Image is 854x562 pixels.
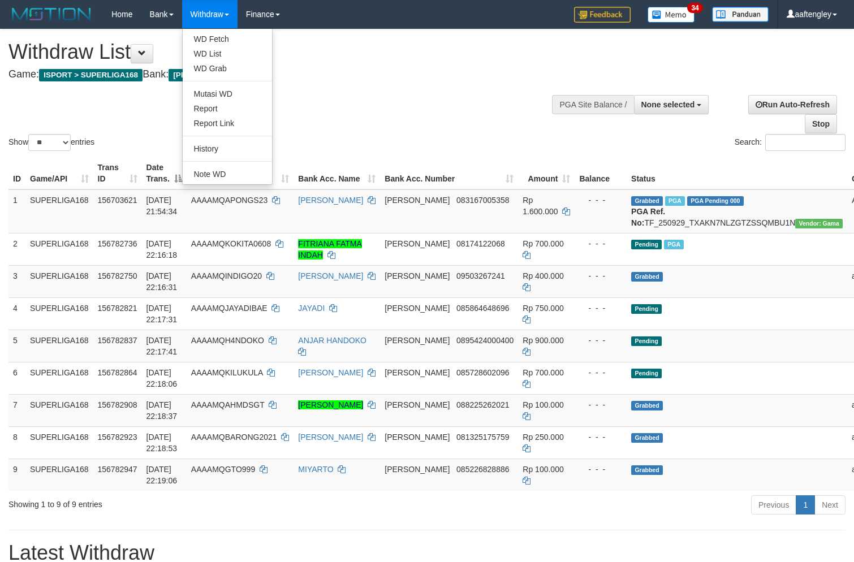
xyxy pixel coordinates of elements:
[631,401,663,410] span: Grabbed
[8,494,347,510] div: Showing 1 to 9 of 9 entries
[146,336,178,356] span: [DATE] 22:17:41
[385,239,450,248] span: [PERSON_NAME]
[98,196,137,205] span: 156703621
[98,465,137,474] span: 156782947
[523,336,563,345] span: Rp 900.000
[579,464,622,475] div: - - -
[146,368,178,388] span: [DATE] 22:18:06
[146,196,178,216] span: [DATE] 21:54:34
[8,394,25,426] td: 7
[25,330,93,362] td: SUPERLIGA168
[579,194,622,206] div: - - -
[298,433,363,442] a: [PERSON_NAME]
[456,271,505,280] span: Copy 09503267241 to clipboard
[664,240,684,249] span: Marked by aafandaneth
[8,426,25,459] td: 8
[523,465,563,474] span: Rp 100.000
[456,465,509,474] span: Copy 085226828886 to clipboard
[8,297,25,330] td: 4
[146,304,178,324] span: [DATE] 22:17:31
[25,233,93,265] td: SUPERLIGA168
[456,368,509,377] span: Copy 085728602096 to clipboard
[183,32,272,46] a: WD Fetch
[385,400,450,409] span: [PERSON_NAME]
[805,114,837,133] a: Stop
[631,196,663,206] span: Grabbed
[25,265,93,297] td: SUPERLIGA168
[751,495,796,515] a: Previous
[579,431,622,443] div: - - -
[579,238,622,249] div: - - -
[8,459,25,491] td: 9
[25,362,93,394] td: SUPERLIGA168
[380,157,518,189] th: Bank Acc. Number: activate to sort column ascending
[631,304,662,314] span: Pending
[795,219,843,228] span: Vendor URL: https://trx31.1velocity.biz
[25,394,93,426] td: SUPERLIGA168
[631,465,663,475] span: Grabbed
[456,433,509,442] span: Copy 081325175759 to clipboard
[191,196,268,205] span: AAAAMQAPONGS23
[8,6,94,23] img: MOTION_logo.png
[8,41,558,63] h1: Withdraw List
[169,69,241,81] span: [PERSON_NAME]
[523,304,563,313] span: Rp 750.000
[814,495,846,515] a: Next
[183,61,272,76] a: WD Grab
[146,465,178,485] span: [DATE] 22:19:06
[631,433,663,443] span: Grabbed
[634,95,709,114] button: None selected
[523,368,563,377] span: Rp 700.000
[98,433,137,442] span: 156782923
[298,304,325,313] a: JAYADI
[765,134,846,151] input: Search:
[298,368,363,377] a: [PERSON_NAME]
[385,465,450,474] span: [PERSON_NAME]
[385,433,450,442] span: [PERSON_NAME]
[627,189,847,234] td: TF_250929_TXAKN7NLZGTZSSQMBU1N
[631,207,665,227] b: PGA Ref. No:
[385,368,450,377] span: [PERSON_NAME]
[25,157,93,189] th: Game/API: activate to sort column ascending
[8,69,558,80] h4: Game: Bank:
[191,368,263,377] span: AAAAMQKILUKULA
[8,265,25,297] td: 3
[98,400,137,409] span: 156782908
[385,304,450,313] span: [PERSON_NAME]
[146,400,178,421] span: [DATE] 22:18:37
[574,7,631,23] img: Feedback.jpg
[687,3,702,13] span: 34
[294,157,380,189] th: Bank Acc. Name: activate to sort column ascending
[25,426,93,459] td: SUPERLIGA168
[298,465,333,474] a: MIYARTO
[523,433,563,442] span: Rp 250.000
[39,69,143,81] span: ISPORT > SUPERLIGA168
[191,239,271,248] span: AAAAMQKOKITA0608
[796,495,815,515] a: 1
[146,271,178,292] span: [DATE] 22:16:31
[25,459,93,491] td: SUPERLIGA168
[146,239,178,260] span: [DATE] 22:16:18
[579,270,622,282] div: - - -
[183,141,272,156] a: History
[298,239,362,260] a: FITRIANA FATMA INDAH
[191,271,262,280] span: AAAAMQINDIGO20
[523,239,563,248] span: Rp 700.000
[183,101,272,116] a: Report
[523,400,563,409] span: Rp 100.000
[627,157,847,189] th: Status
[456,196,509,205] span: Copy 083167005358 to clipboard
[146,433,178,453] span: [DATE] 22:18:53
[518,157,575,189] th: Amount: activate to sort column ascending
[641,100,695,109] span: None selected
[579,367,622,378] div: - - -
[191,433,277,442] span: AAAAMQBARONG2021
[8,362,25,394] td: 6
[579,399,622,410] div: - - -
[8,189,25,234] td: 1
[191,465,255,474] span: AAAAMQGTO999
[98,368,137,377] span: 156782864
[183,116,272,131] a: Report Link
[183,87,272,101] a: Mutasi WD
[142,157,187,189] th: Date Trans.: activate to sort column descending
